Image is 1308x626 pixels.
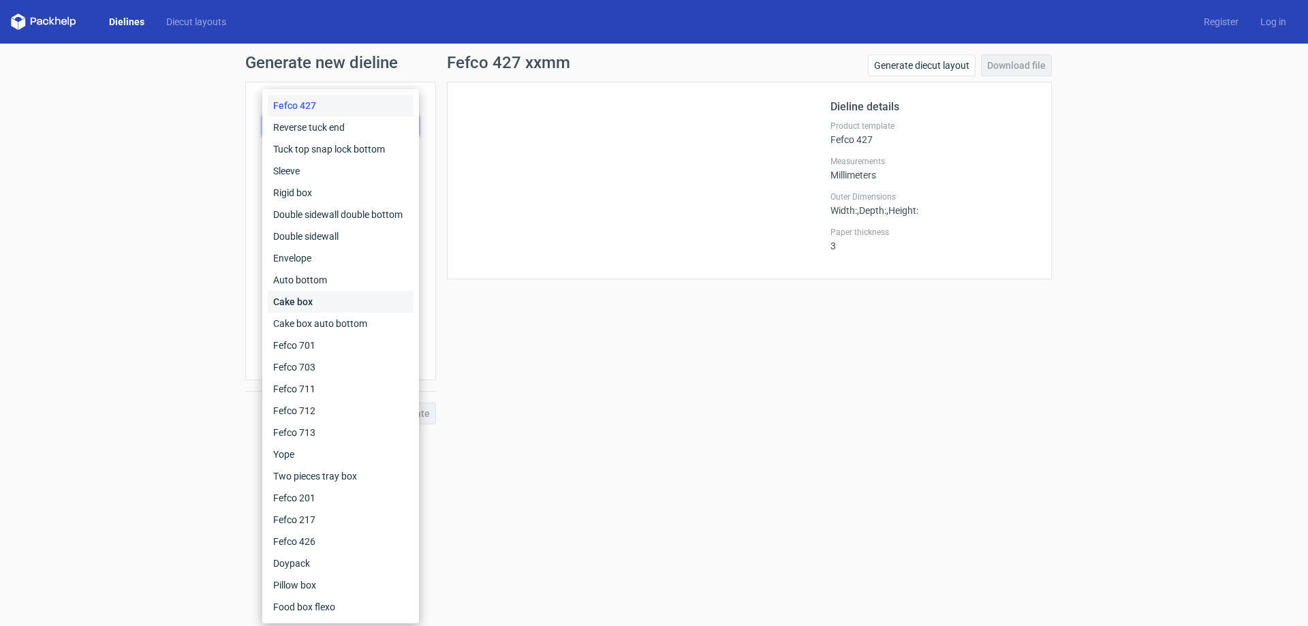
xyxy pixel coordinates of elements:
[98,15,155,29] a: Dielines
[268,116,414,138] div: Reverse tuck end
[268,400,414,422] div: Fefco 712
[268,443,414,465] div: Yope
[268,138,414,160] div: Tuck top snap lock bottom
[245,54,1063,71] h1: Generate new dieline
[268,574,414,596] div: Pillow box
[268,596,414,618] div: Food box flexo
[268,269,414,291] div: Auto bottom
[268,95,414,116] div: Fefco 427
[830,99,1035,115] h2: Dieline details
[268,182,414,204] div: Rigid box
[830,205,857,216] span: Width :
[268,334,414,356] div: Fefco 701
[268,225,414,247] div: Double sidewall
[268,313,414,334] div: Cake box auto bottom
[830,227,1035,238] label: Paper thickness
[1193,15,1249,29] a: Register
[868,54,976,76] a: Generate diecut layout
[268,509,414,531] div: Fefco 217
[268,160,414,182] div: Sleeve
[268,291,414,313] div: Cake box
[268,552,414,574] div: Doypack
[268,378,414,400] div: Fefco 711
[830,121,1035,131] label: Product template
[886,205,918,216] span: , Height :
[830,121,1035,145] div: Fefco 427
[830,191,1035,202] label: Outer Dimensions
[268,247,414,269] div: Envelope
[268,204,414,225] div: Double sidewall double bottom
[268,422,414,443] div: Fefco 713
[830,227,1035,251] div: 3
[447,54,570,71] h1: Fefco 427 xxmm
[155,15,237,29] a: Diecut layouts
[830,156,1035,167] label: Measurements
[268,356,414,378] div: Fefco 703
[1249,15,1297,29] a: Log in
[830,156,1035,181] div: Millimeters
[268,465,414,487] div: Two pieces tray box
[857,205,886,216] span: , Depth :
[268,531,414,552] div: Fefco 426
[268,487,414,509] div: Fefco 201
